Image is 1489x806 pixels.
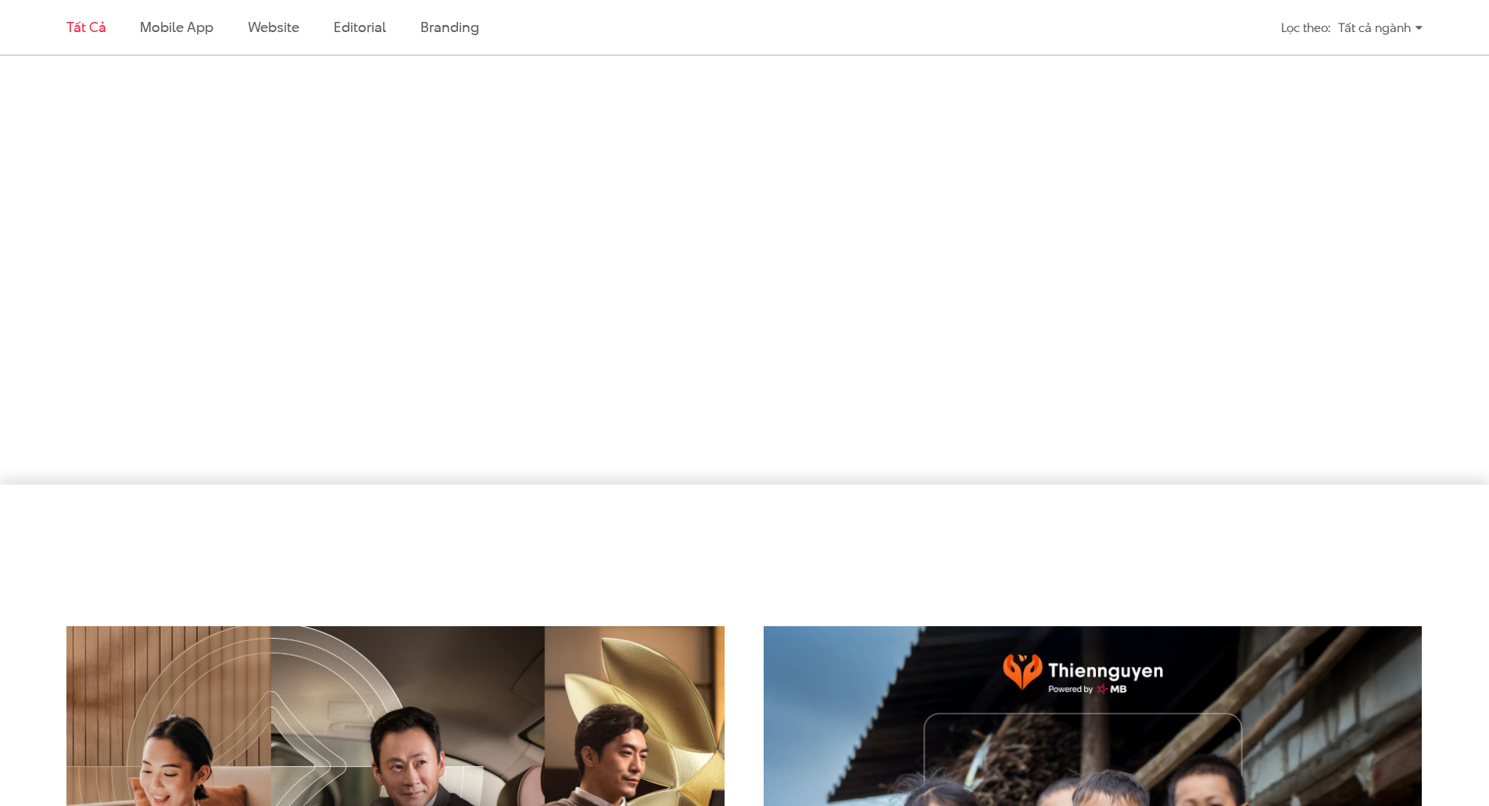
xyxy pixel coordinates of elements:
div: Tất cả ngành [1338,14,1423,41]
a: Editorial [334,17,386,37]
a: Website [248,17,299,37]
div: Lọc theo: [1281,14,1330,41]
a: Branding [421,17,478,37]
a: Mobile app [140,17,213,37]
a: Tất cả [66,17,106,37]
